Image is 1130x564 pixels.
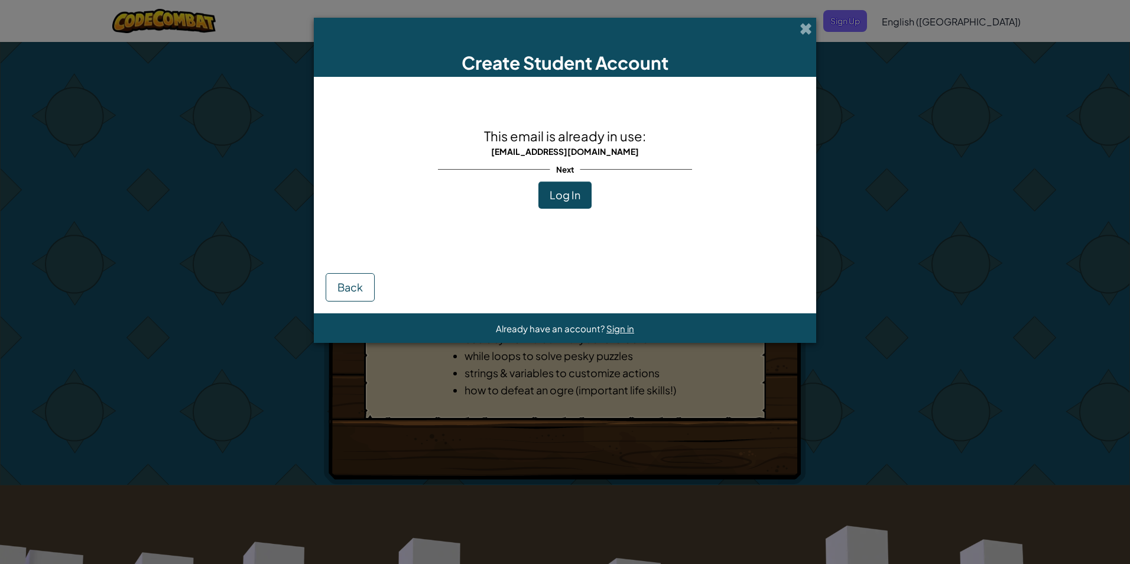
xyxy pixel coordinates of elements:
[462,51,668,74] span: Create Student Account
[606,323,634,334] a: Sign in
[550,188,580,202] span: Log In
[538,181,592,209] button: Log In
[491,146,639,157] span: [EMAIL_ADDRESS][DOMAIN_NAME]
[337,280,363,294] span: Back
[550,161,580,178] span: Next
[484,128,646,144] span: This email is already in use:
[496,323,606,334] span: Already have an account?
[326,273,375,302] button: Back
